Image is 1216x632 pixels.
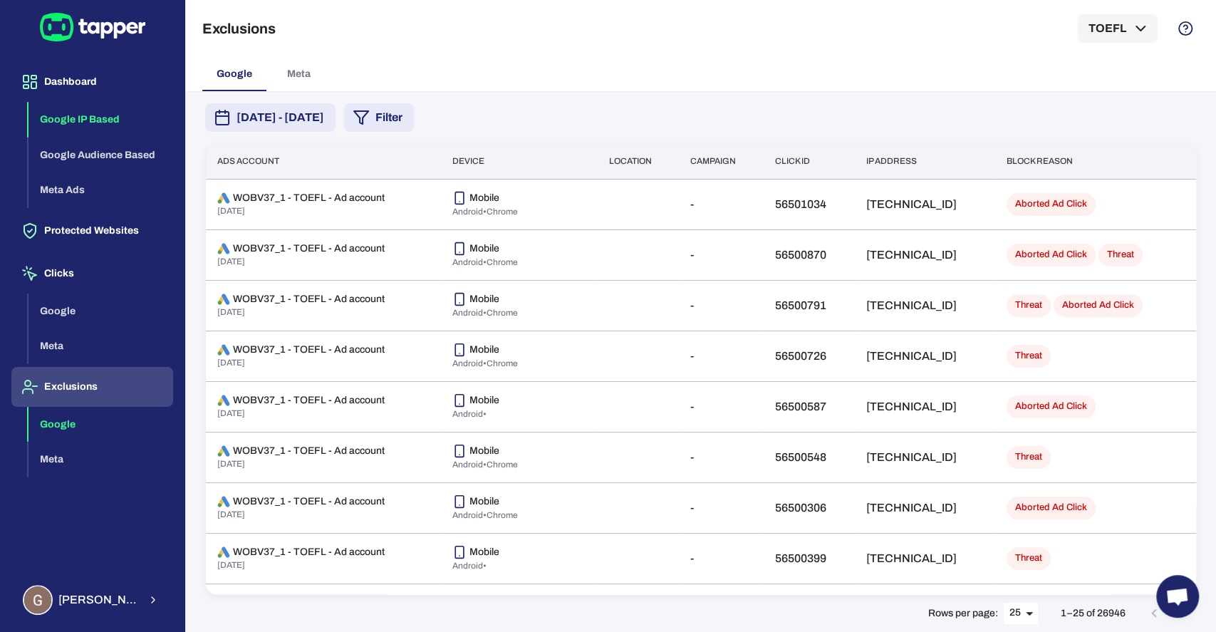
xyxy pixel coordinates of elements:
img: Guillaume Lebelle [24,586,51,613]
p: 56500399 [774,551,843,566]
p: Mobile [469,192,499,204]
th: Block reason [995,144,1195,179]
th: Campaign [679,144,764,179]
span: [DATE] [217,408,245,418]
button: Google Audience Based [28,138,173,173]
span: Meta [287,68,311,81]
div: Open chat [1156,575,1199,618]
button: Meta [28,328,173,364]
p: [TECHNICAL_ID] [866,551,984,566]
p: [TECHNICAL_ID] [866,501,984,515]
a: Exclusions [11,380,173,392]
a: Meta Ads [28,183,173,195]
span: Android • Chrome [452,358,518,368]
span: Android • Chrome [452,308,518,318]
p: - [690,248,752,262]
button: Exclusions [11,367,173,407]
p: [TECHNICAL_ID] [866,299,984,313]
span: [DATE] [217,206,245,216]
button: Filter [344,103,414,132]
button: Google IP Based [28,102,173,138]
span: [DATE] [217,509,245,519]
p: - [690,400,752,414]
p: - [690,501,752,515]
p: [TECHNICAL_ID] [866,248,984,262]
span: Aborted Ad Click [1007,400,1096,413]
span: [DATE] [217,358,245,368]
th: IP address [855,144,995,179]
span: [PERSON_NAME] Lebelle [58,593,139,607]
span: [DATE] [217,459,245,469]
p: Mobile [469,242,499,255]
p: - [690,551,752,566]
p: - [690,197,752,212]
p: 56500587 [774,400,843,414]
span: Aborted Ad Click [1007,249,1096,261]
button: Google [28,407,173,442]
span: [DATE] [217,307,245,317]
p: Mobile [469,495,499,508]
a: Google IP Based [28,113,173,125]
span: Threat [1007,350,1051,362]
span: Android • [452,409,487,419]
span: [DATE] - [DATE] [237,109,324,126]
p: [TECHNICAL_ID] [866,400,984,414]
span: Android • Chrome [452,207,518,217]
th: Ads account [206,144,442,179]
span: Google [217,68,252,81]
button: Meta Ads [28,172,173,208]
span: Threat [1007,451,1051,463]
div: 25 [1004,603,1038,623]
a: Meta [28,452,173,465]
p: 56500726 [774,349,843,363]
p: [TECHNICAL_ID] [866,450,984,465]
span: Android • Chrome [452,257,518,267]
button: Guillaume Lebelle[PERSON_NAME] Lebelle [11,579,173,621]
p: - [690,299,752,313]
p: 56500870 [774,248,843,262]
span: Threat [1098,249,1143,261]
button: Google [28,294,173,329]
p: - [690,349,752,363]
span: Threat [1007,552,1051,564]
p: - [690,450,752,465]
button: Meta [28,442,173,477]
a: Clicks [11,266,173,279]
button: TOEFL [1077,14,1158,43]
p: Mobile [469,293,499,306]
p: Mobile [469,546,499,559]
a: Protected Websites [11,224,173,236]
th: Location [598,144,679,179]
button: Dashboard [11,62,173,102]
a: Google Audience Based [28,147,173,160]
span: Aborted Ad Click [1007,198,1096,210]
a: Google [28,417,173,429]
a: Google [28,304,173,316]
p: 56500306 [774,501,843,515]
p: Mobile [469,394,499,407]
a: Meta [28,339,173,351]
th: Click id [763,144,855,179]
p: 56500548 [774,450,843,465]
span: Threat [1007,299,1051,311]
button: Protected Websites [11,211,173,251]
p: WOBV37_1 - TOEFL - Ad account [233,546,385,559]
span: Aborted Ad Click [1054,299,1143,311]
span: Android • [452,561,487,571]
th: Device [441,144,597,179]
span: Aborted Ad Click [1007,502,1096,514]
span: Android • Chrome [452,460,518,470]
p: 56501034 [774,197,843,212]
span: [DATE] [217,560,245,570]
p: 56500791 [774,299,843,313]
p: WOBV37_1 - TOEFL - Ad account [233,293,385,306]
p: [TECHNICAL_ID] [866,197,984,212]
p: WOBV37_1 - TOEFL - Ad account [233,192,385,204]
p: 1–25 of 26946 [1061,607,1126,620]
p: WOBV37_1 - TOEFL - Ad account [233,343,385,356]
span: Android • Chrome [452,510,518,520]
p: WOBV37_1 - TOEFL - Ad account [233,445,385,457]
button: Clicks [11,254,173,294]
p: WOBV37_1 - TOEFL - Ad account [233,242,385,255]
h5: Exclusions [202,20,276,37]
